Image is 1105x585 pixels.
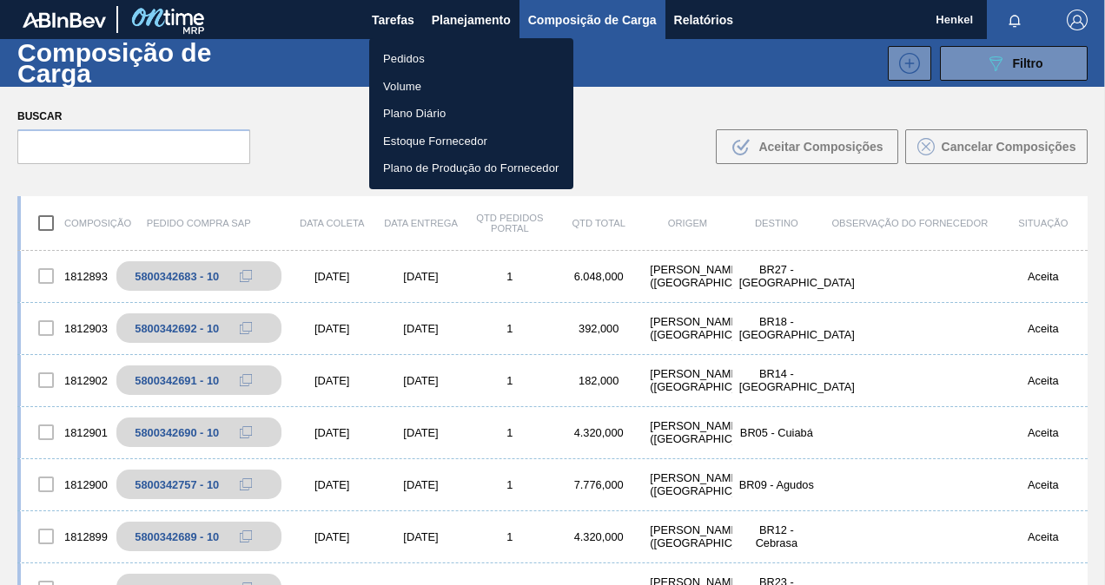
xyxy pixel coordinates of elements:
[369,100,573,128] a: Plano Diário
[369,154,573,182] a: Plano de Produção do Fornecedor
[369,73,573,101] a: Volume
[369,45,573,73] a: Pedidos
[369,128,573,155] a: Estoque Fornecedor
